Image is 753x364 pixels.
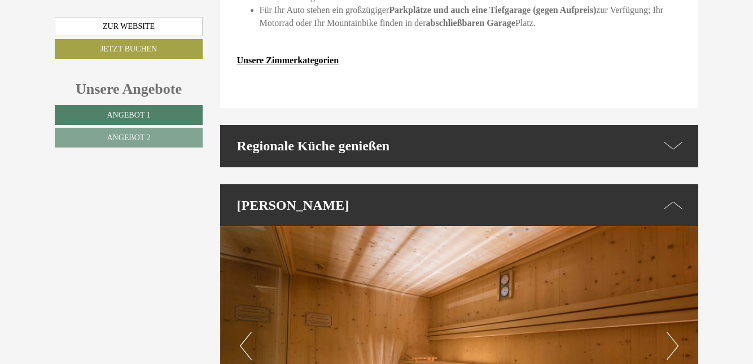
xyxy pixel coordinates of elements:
a: Unsere Zimmerkategorien [237,55,339,65]
button: Previous [240,332,252,360]
a: Zur Website [55,17,203,36]
div: Unsere Angebote [55,79,203,99]
div: [PERSON_NAME] [220,184,699,226]
span: Angebot 1 [107,111,150,119]
span: Angebot 2 [107,133,150,142]
a: Jetzt buchen [55,39,203,59]
strong: Parkplätze und auch eine Tiefgarage (gegen Aufpreis) [389,5,596,15]
strong: abschließbaren Garage [426,18,515,28]
li: Für Ihr Auto stehen ein großzügiger zur Verfügung; Ihr Motorrad oder Ihr Mountainbike finden in d... [260,4,682,30]
div: Regionale Küche genießen [220,125,699,167]
button: Next [667,332,678,360]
